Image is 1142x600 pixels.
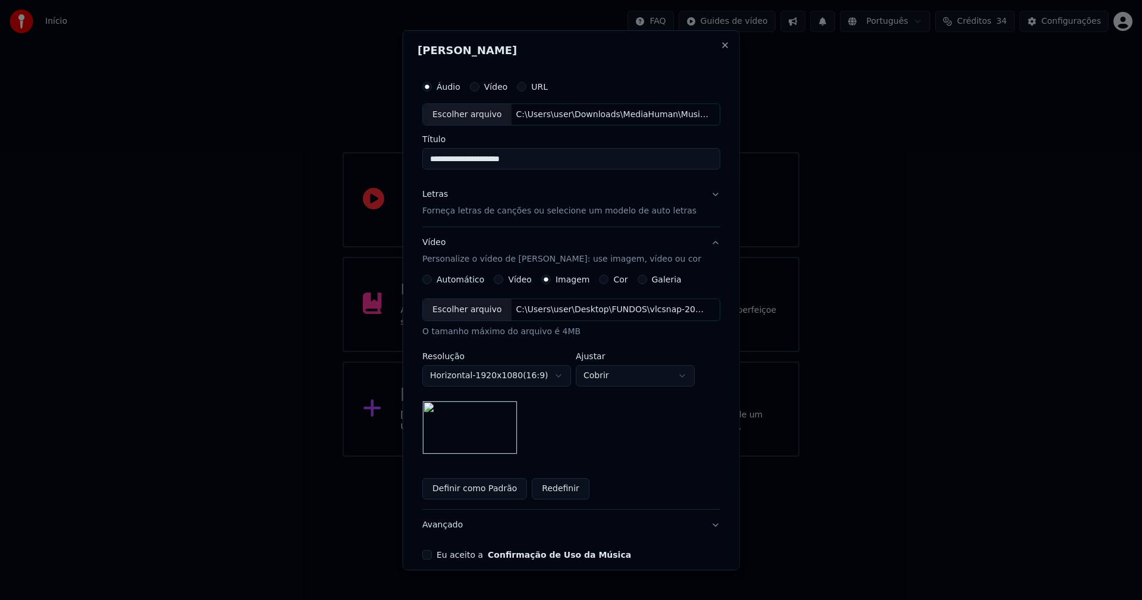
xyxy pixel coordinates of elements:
[555,275,589,284] label: Imagem
[531,82,548,90] label: URL
[422,478,527,500] button: Definir como Padrão
[484,82,507,90] label: Vídeo
[422,237,701,265] div: Vídeo
[422,135,720,143] label: Título
[651,275,681,284] label: Galeria
[576,352,695,360] label: Ajustar
[511,108,713,120] div: C:\Users\user\Downloads\MediaHuman\Music\Ficou em Nós · Leonardo.mp3
[437,551,631,559] label: Eu aceito a
[437,275,484,284] label: Automático
[422,253,701,265] p: Personalize o vídeo de [PERSON_NAME]: use imagem, vídeo ou cor
[422,179,720,227] button: LetrasForneça letras de canções ou selecione um modelo de auto letras
[423,103,512,125] div: Escolher arquivo
[532,478,589,500] button: Redefinir
[422,189,448,200] div: Letras
[511,304,713,316] div: C:\Users\user\Desktop\FUNDOS\vlcsnap-2025-09-19-09h26m54s618 (1).jpg
[488,551,631,559] button: Eu aceito a
[422,275,720,509] div: VídeoPersonalize o vídeo de [PERSON_NAME]: use imagem, vídeo ou cor
[613,275,628,284] label: Cor
[422,326,720,338] div: O tamanho máximo do arquivo é 4MB
[508,275,532,284] label: Vídeo
[422,352,571,360] label: Resolução
[422,227,720,275] button: VídeoPersonalize o vídeo de [PERSON_NAME]: use imagem, vídeo ou cor
[437,82,460,90] label: Áudio
[422,205,697,217] p: Forneça letras de canções ou selecione um modelo de auto letras
[422,510,720,541] button: Avançado
[423,299,512,321] div: Escolher arquivo
[418,45,725,55] h2: [PERSON_NAME]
